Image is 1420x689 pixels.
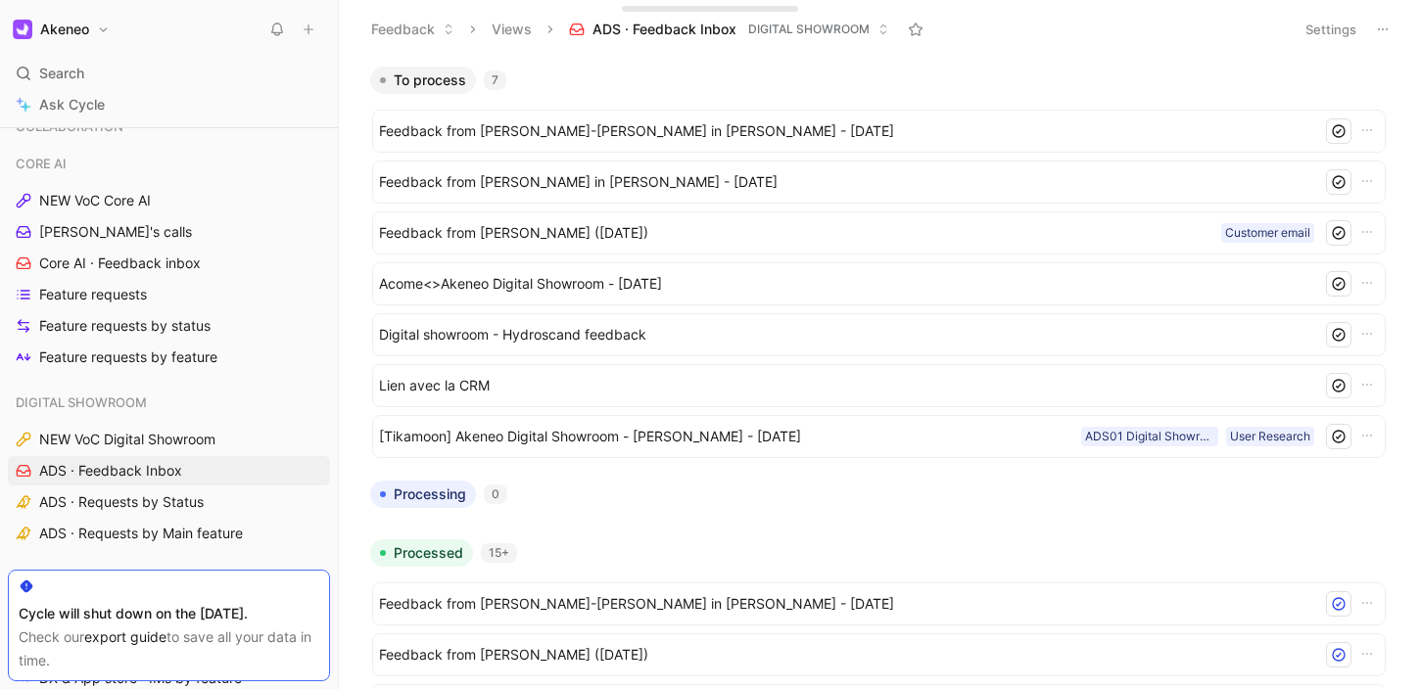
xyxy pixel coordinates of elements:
span: ADS · Requests by Status [39,492,204,512]
span: Feedback from [PERSON_NAME]-[PERSON_NAME] in [PERSON_NAME] - [DATE] [379,119,1314,143]
span: Acome<>Akeneo Digital Showroom - [DATE] [379,272,1314,296]
a: export guide [84,628,166,645]
span: [PERSON_NAME]'s calls [39,222,192,242]
div: 0 [484,484,507,504]
div: CORE AI [8,149,330,178]
div: ADS01 Digital Showroom [1085,427,1214,446]
button: Processing [370,481,476,508]
span: Digital showroom - Hydroscand feedback [379,323,1314,346]
a: NEW VoC Core AI [8,186,330,215]
span: CORE AI [16,154,67,173]
span: DIGITAL SHOWROOM [16,392,147,412]
span: Feedback from [PERSON_NAME] ([DATE]) [379,643,1314,666]
button: Views [483,15,541,44]
div: COLLABORATION [8,112,330,147]
a: Feature requests by status [8,311,330,341]
div: DX & APP STORE [8,564,330,593]
span: Core AI · Feedback inbox [39,253,201,273]
span: Feedback from [PERSON_NAME] in [PERSON_NAME] - [DATE] [379,170,1314,194]
span: ADS · Feedback Inbox [592,20,736,39]
a: NEW VoC Digital Showroom [8,425,330,454]
span: ADS · Requests by Main feature [39,524,243,543]
div: Customer email [1225,223,1310,243]
div: DIGITAL SHOWROOMNEW VoC Digital ShowroomADS · Feedback InboxADS · Requests by StatusADS · Request... [8,388,330,548]
div: Search [8,59,330,88]
a: Feedback from [PERSON_NAME] ([DATE]) [372,633,1386,676]
a: Feedback from [PERSON_NAME]-[PERSON_NAME] in [PERSON_NAME] - [DATE] [372,582,1386,625]
span: Processing [394,484,466,504]
button: AkeneoAkeneo [8,16,115,43]
button: Processed [370,539,473,567]
a: Digital showroom - Hydroscand feedback [372,313,1386,356]
button: ADS · Feedback InboxDIGITAL SHOWROOM [560,15,898,44]
span: DIGITAL SHOWROOM [748,20,870,39]
div: 7 [484,70,506,90]
div: Processing0 [362,481,1396,524]
div: User Research [1230,427,1310,446]
div: Cycle will shut down on the [DATE]. [19,602,319,625]
div: Check our to save all your data in time. [19,625,319,672]
a: Feedback from [PERSON_NAME] in [PERSON_NAME] - [DATE] [372,161,1386,204]
a: ADS · Requests by Status [8,487,330,517]
a: ADS · Feedback Inbox [8,456,330,485]
a: Acome<>Akeneo Digital Showroom - [DATE] [372,262,1386,305]
div: To process7 [362,67,1396,465]
a: ADS · Requests by Main feature [8,519,330,548]
a: [Tikamoon] Akeneo Digital Showroom - [PERSON_NAME] - [DATE]User ResearchADS01 Digital Showroom [372,415,1386,458]
h1: Akeneo [40,21,89,38]
span: Feature requests by status [39,316,211,336]
a: [PERSON_NAME]'s calls [8,217,330,247]
span: Ask Cycle [39,93,105,116]
span: Feedback from [PERSON_NAME] ([DATE]) [379,221,1213,245]
span: To process [394,70,466,90]
a: Feature requests [8,280,330,309]
span: Feature requests by feature [39,347,217,367]
div: CORE AINEW VoC Core AI[PERSON_NAME]'s callsCore AI · Feedback inboxFeature requestsFeature reques... [8,149,330,372]
a: Feature requests by feature [8,343,330,372]
img: Akeneo [13,20,32,39]
a: Ask Cycle [8,90,330,119]
span: NEW VoC Digital Showroom [39,430,215,449]
span: NEW VoC Core AI [39,191,151,210]
span: Feedback from [PERSON_NAME]-[PERSON_NAME] in [PERSON_NAME] - [DATE] [379,592,1314,616]
span: Processed [394,543,463,563]
div: DIGITAL SHOWROOM [8,388,330,417]
div: 15+ [481,543,517,563]
span: ADS · Feedback Inbox [39,461,182,481]
button: Feedback [362,15,463,44]
span: Search [39,62,84,85]
span: [Tikamoon] Akeneo Digital Showroom - [PERSON_NAME] - [DATE] [379,425,1073,448]
span: Lien avec la CRM [379,374,1314,397]
a: Core AI · Feedback inbox [8,249,330,278]
span: Feature requests [39,285,147,304]
a: Lien avec la CRM [372,364,1386,407]
button: To process [370,67,476,94]
button: Settings [1297,16,1365,43]
a: Feedback from [PERSON_NAME] ([DATE])Customer email [372,211,1386,254]
a: Feedback from [PERSON_NAME]-[PERSON_NAME] in [PERSON_NAME] - [DATE] [372,110,1386,153]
